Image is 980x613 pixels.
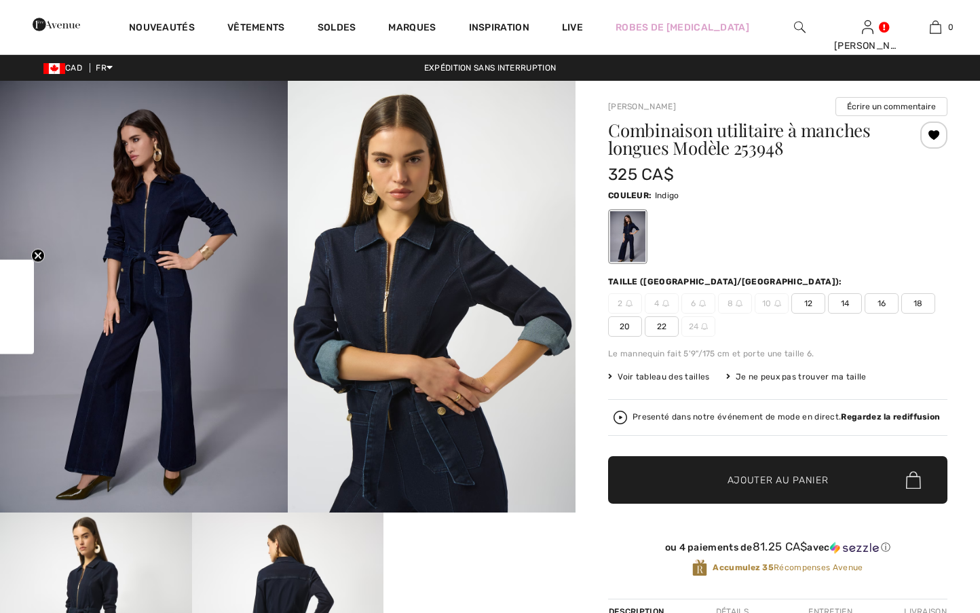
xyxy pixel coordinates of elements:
div: [PERSON_NAME] [834,39,901,53]
a: Nouveautés [129,22,195,36]
span: 12 [791,293,825,314]
span: Inspiration [469,22,529,36]
span: 2 [608,293,642,314]
span: Ajouter au panier [728,473,829,487]
a: Se connecter [862,20,873,33]
div: Taille ([GEOGRAPHIC_DATA]/[GEOGRAPHIC_DATA]): [608,276,845,288]
a: Marques [388,22,436,36]
span: Récompenses Avenue [713,561,863,574]
a: Robes de [MEDICAL_DATA] [616,20,749,35]
span: 16 [865,293,899,314]
h1: Combinaison utilitaire à manches longues Modèle 253948 [608,122,891,157]
img: Mes infos [862,19,873,35]
span: 81.25 CA$ [753,540,808,553]
video: Your browser does not support the video tag. [383,513,576,608]
img: ring-m.svg [699,300,706,307]
span: Couleur: [608,191,652,200]
img: ring-m.svg [774,300,781,307]
a: Live [562,20,583,35]
div: Le mannequin fait 5'9"/175 cm et porte une taille 6. [608,348,947,360]
button: Close teaser [31,248,45,262]
img: Mon panier [930,19,941,35]
span: 22 [645,316,679,337]
img: ring-m.svg [736,300,742,307]
div: ou 4 paiements de81.25 CA$avecSezzle Cliquez pour en savoir plus sur Sezzle [608,540,947,559]
strong: Regardez la rediffusion [841,412,940,422]
span: Voir tableau des tailles [608,371,710,383]
span: 24 [681,316,715,337]
span: 20 [608,316,642,337]
img: Canadian Dollar [43,63,65,74]
span: 0 [948,21,954,33]
div: Je ne peux pas trouver ma taille [726,371,867,383]
a: Vêtements [227,22,285,36]
strong: Accumulez 35 [713,563,774,572]
a: 0 [902,19,968,35]
img: 1ère Avenue [33,11,80,38]
span: 8 [718,293,752,314]
span: 6 [681,293,715,314]
img: Récompenses Avenue [692,559,707,577]
img: Bag.svg [906,471,921,489]
a: [PERSON_NAME] [608,102,676,111]
div: Presenté dans notre événement de mode en direct. [633,413,940,422]
img: ring-m.svg [662,300,669,307]
img: ring-m.svg [626,300,633,307]
img: ring-m.svg [701,323,708,330]
img: Combinaison Utilitaire &agrave; Manches Longues mod&egrave;le 253948. 2 [288,81,576,513]
span: 10 [755,293,789,314]
span: 14 [828,293,862,314]
div: Indigo [610,211,645,262]
span: 4 [645,293,679,314]
span: 18 [901,293,935,314]
img: Regardez la rediffusion [614,411,627,424]
span: 325 CA$ [608,165,674,184]
img: recherche [794,19,806,35]
div: ou 4 paiements de avec [608,540,947,554]
button: Ajouter au panier [608,456,947,504]
span: CAD [43,63,88,73]
span: FR [96,63,113,73]
a: Soldes [318,22,356,36]
img: Sezzle [830,542,879,554]
span: Indigo [655,191,679,200]
button: Écrire un commentaire [835,97,947,116]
